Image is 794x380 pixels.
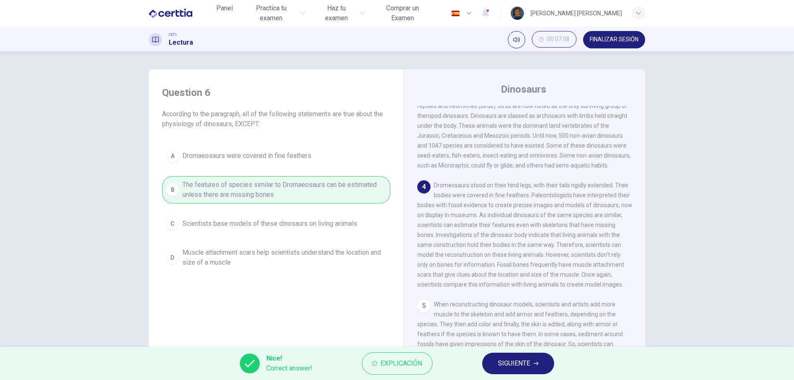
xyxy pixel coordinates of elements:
div: Ocultar [532,31,576,48]
button: Practica tu examen [241,1,309,26]
span: Practica tu examen [244,3,298,23]
div: Silenciar [508,31,525,48]
img: es [450,10,461,17]
button: 00:07:08 [532,31,576,48]
span: According to the paragraph, all of the following statements are true about the physiology of dino... [162,109,390,129]
span: Explicación [380,358,422,369]
img: CERTTIA logo [149,5,192,22]
span: Comprar un Examen [375,3,430,23]
span: Some dinosaurs were as high as 9.25 meters and as long as 58 meters, although the majority of the... [417,83,631,169]
span: 00:07:08 [547,36,569,43]
div: 5 [417,299,430,313]
h1: Lectura [169,38,193,48]
span: When reconstructing dinosaur models, scientists and artists add more muscle to the skeleton and a... [417,301,623,357]
button: Explicación [362,352,433,375]
span: SIGUIENTE [498,358,530,369]
a: Panel [211,1,238,26]
a: CERTTIA logo [149,5,211,22]
button: Comprar un Examen [371,1,434,26]
span: Panel [216,3,233,13]
span: CET1 [169,32,177,38]
div: 4 [417,180,430,194]
div: [PERSON_NAME] [PERSON_NAME] [531,8,622,18]
img: Profile picture [511,7,524,20]
button: FINALIZAR SESIÓN [583,31,645,48]
span: FINALIZAR SESIÓN [590,36,639,43]
span: Haz tu examen [315,3,357,23]
h4: Question 6 [162,86,390,99]
button: SIGUIENTE [482,353,554,374]
h4: Dinosaurs [501,83,546,96]
button: Panel [211,1,238,16]
span: Nice! [266,354,312,363]
button: Haz tu examen [312,1,368,26]
span: Dromeosaurs stood on their hind legs, with their tails rigidly extended. Their bodies were covere... [417,182,632,288]
span: Correct answer! [266,363,312,373]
